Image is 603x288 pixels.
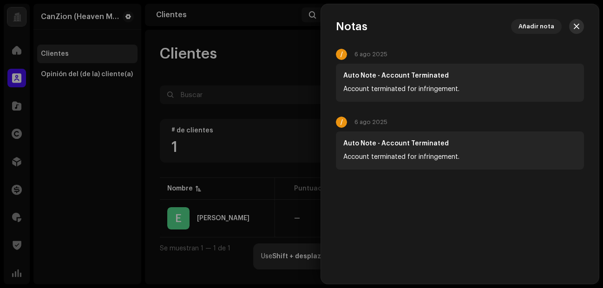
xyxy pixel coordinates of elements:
[343,71,577,81] div: Auto Note - Account Terminated
[518,17,554,36] span: Añadir nota
[336,117,347,128] div: /
[343,85,577,94] div: Account terminated for infringement.
[336,49,347,60] div: /
[354,51,387,58] div: 6 ago 2025
[354,118,387,126] div: 6 ago 2025
[343,139,577,149] div: Auto Note - Account Terminated
[343,152,577,162] div: Account terminated for infringement.
[511,19,562,34] button: Añadir nota
[336,19,367,34] h3: Notas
